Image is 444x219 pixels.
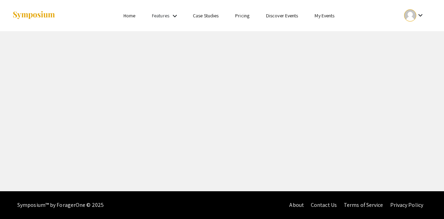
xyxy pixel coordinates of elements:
[311,201,337,209] a: Contact Us
[123,12,135,19] a: Home
[266,12,298,19] a: Discover Events
[344,201,383,209] a: Terms of Service
[416,11,425,19] mat-icon: Expand account dropdown
[315,12,334,19] a: My Events
[12,11,55,20] img: Symposium by ForagerOne
[193,12,219,19] a: Case Studies
[235,12,249,19] a: Pricing
[390,201,423,209] a: Privacy Policy
[152,12,169,19] a: Features
[397,8,432,23] button: Expand account dropdown
[17,191,104,219] div: Symposium™ by ForagerOne © 2025
[171,12,179,20] mat-icon: Expand Features list
[289,201,304,209] a: About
